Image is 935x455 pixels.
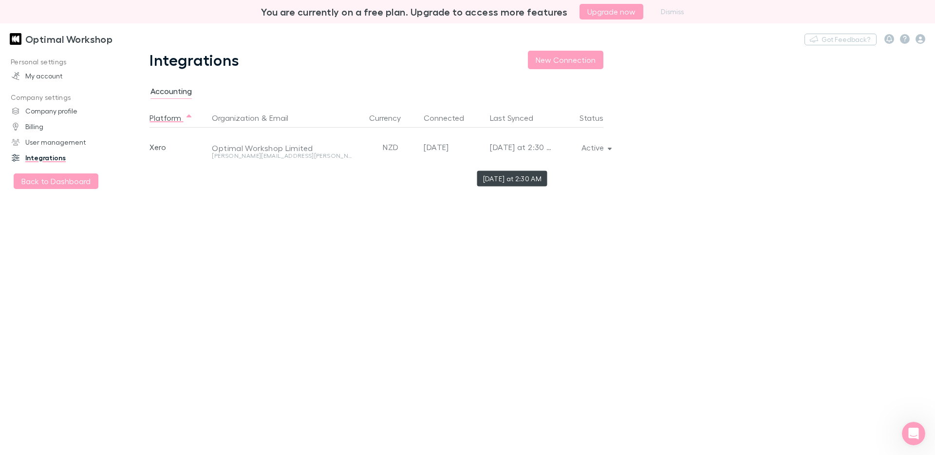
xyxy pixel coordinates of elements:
div: [PERSON_NAME][EMAIL_ADDRESS][PERSON_NAME][DOMAIN_NAME] [212,153,352,159]
p: Personal settings [2,56,124,68]
span: 😞 [135,354,149,374]
div: Close [311,4,329,21]
span: smiley reaction [180,354,206,374]
img: Optimal Workshop's Logo [10,33,21,45]
a: Company profile [2,103,124,119]
button: Organization [212,108,259,128]
div: Optimal Workshop Limited [212,143,352,153]
button: Back to Dashboard [14,173,98,189]
div: [DATE] at 2:30 AM [490,128,552,167]
iframe: Intercom live chat [902,422,925,445]
a: User management [2,134,124,150]
p: Company settings [2,92,124,104]
button: Upgrade now [580,4,643,19]
div: Xero [150,128,208,167]
button: Got Feedback? [804,34,877,45]
span: Accounting [150,86,192,99]
h3: Optimal Workshop [25,33,112,45]
span: disappointed reaction [130,354,155,374]
a: Open in help center [129,386,206,394]
span: 😃 [186,354,200,374]
button: go back [6,4,25,22]
a: My account [2,68,124,84]
div: Did this answer your question? [12,344,323,355]
button: Active [574,141,618,154]
a: Integrations [2,150,124,166]
div: NZD [361,128,420,167]
a: Billing [2,119,124,134]
div: [DATE] [424,128,482,167]
h1: Integrations [150,51,239,69]
button: Platform [150,108,193,128]
h3: You are currently on a free plan. Upgrade to access more features [261,6,568,18]
button: Email [269,108,288,128]
button: New Connection [528,51,603,69]
button: Currency [369,108,412,128]
button: Collapse window [293,4,311,22]
span: 😐 [160,354,174,374]
button: Dismiss [655,6,690,18]
span: neutral face reaction [155,354,180,374]
a: Optimal Workshop [4,27,118,51]
button: Last Synced [490,108,545,128]
button: Status [580,108,615,128]
button: Connected [424,108,476,128]
div: & [212,108,357,128]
